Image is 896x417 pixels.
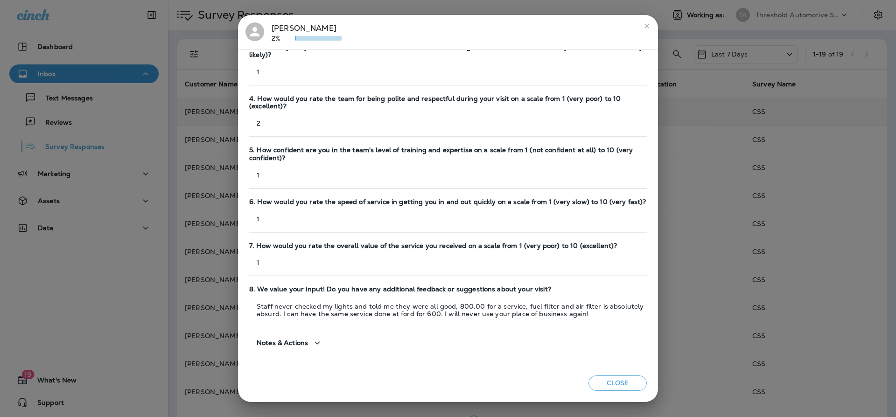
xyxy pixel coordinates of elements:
p: 1 [249,259,647,266]
span: 6. How would you rate the speed of service in getting you in and out quickly on a scale from 1 (v... [249,198,647,206]
p: Staff never checked my lights and told me they were all good, 800.00 for a service, fuel filter a... [249,303,647,318]
span: 5. How confident are you in the team's level of training and expertise on a scale from 1 (not con... [249,146,647,162]
p: 1 [249,68,647,76]
span: 3. How likely are you to recommend our service to a friend or colleague on a scale from 1 (not li... [249,43,647,59]
span: 7. How would you rate the overall value of the service you received on a scale from 1 (very poor)... [249,242,647,250]
p: 1 [249,215,647,223]
span: Notes & Actions [257,339,308,347]
span: 8. We value your input! Do you have any additional feedback or suggestions about your visit? [249,285,647,293]
button: close [639,19,654,34]
button: Notes & Actions [249,330,330,356]
p: 2% [272,35,295,42]
p: 1 [249,171,647,179]
span: 4. How would you rate the team for being polite and respectful during your visit on a scale from ... [249,95,647,111]
div: [PERSON_NAME] [272,22,342,42]
p: 2 [249,120,647,127]
button: Close [588,375,647,391]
